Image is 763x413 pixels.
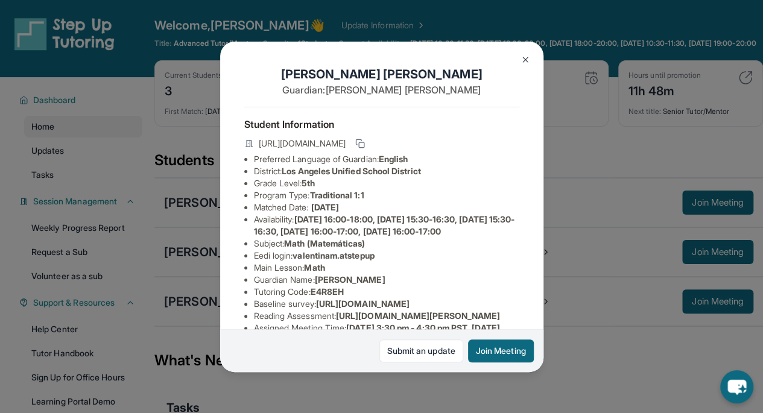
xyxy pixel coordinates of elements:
li: Eedi login : [254,250,519,262]
li: Program Type: [254,189,519,201]
span: 5th [302,178,314,188]
li: District: [254,165,519,177]
span: English [379,154,408,164]
li: Assigned Meeting Time : [254,322,519,346]
span: [DATE] 16:00-18:00, [DATE] 15:30-16:30, [DATE] 15:30-16:30, [DATE] 16:00-17:00, [DATE] 16:00-17:00 [254,214,515,236]
span: Math (Matemáticas) [284,238,365,248]
span: [DATE] 3:30 pm - 4:30 pm PST, [DATE] 4:00 pm - 5:00 pm PST [254,323,500,345]
li: Main Lesson : [254,262,519,274]
span: Traditional 1:1 [309,190,364,200]
li: Reading Assessment : [254,310,519,322]
li: Matched Date: [254,201,519,213]
span: Los Angeles Unified School District [282,166,420,176]
li: Preferred Language of Guardian: [254,153,519,165]
button: chat-button [720,370,753,403]
button: Join Meeting [468,339,534,362]
h1: [PERSON_NAME] [PERSON_NAME] [244,66,519,83]
li: Tutoring Code : [254,286,519,298]
p: Guardian: [PERSON_NAME] [PERSON_NAME] [244,83,519,97]
li: Baseline survey : [254,298,519,310]
span: E4R8EH [311,286,344,297]
span: [URL][DOMAIN_NAME] [259,137,346,150]
a: Submit an update [379,339,463,362]
button: Copy link [353,136,367,151]
li: Subject : [254,238,519,250]
span: [URL][DOMAIN_NAME] [316,298,410,309]
span: [DATE] [311,202,339,212]
img: Close Icon [521,55,530,65]
h4: Student Information [244,117,519,131]
span: valentinam.atstepup [293,250,374,260]
li: Grade Level: [254,177,519,189]
li: Guardian Name : [254,274,519,286]
span: [URL][DOMAIN_NAME][PERSON_NAME] [336,311,500,321]
li: Availability: [254,213,519,238]
span: [PERSON_NAME] [315,274,385,285]
span: Math [304,262,325,273]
